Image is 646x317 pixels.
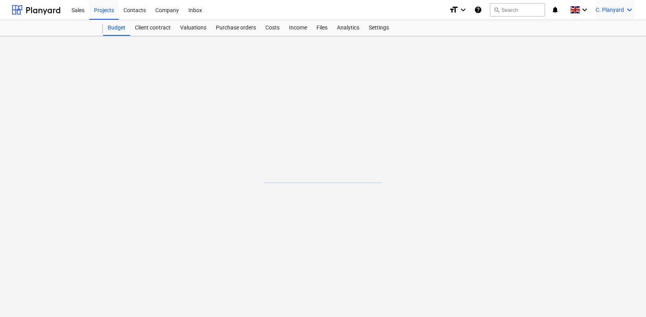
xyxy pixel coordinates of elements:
i: notifications [551,5,559,15]
a: Income [284,20,312,36]
i: keyboard_arrow_down [580,5,589,15]
i: format_size [449,5,458,15]
a: Costs [261,20,284,36]
i: Knowledge base [474,5,482,15]
span: search [493,7,500,13]
a: Client contract [130,20,175,36]
button: Search [490,3,545,16]
a: Budget [103,20,130,36]
i: keyboard_arrow_down [625,5,634,15]
a: Files [312,20,332,36]
span: C. Planyard [596,7,624,13]
a: Purchase orders [211,20,261,36]
a: Analytics [332,20,364,36]
i: keyboard_arrow_down [458,5,468,15]
a: Valuations [175,20,211,36]
a: Settings [364,20,394,36]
